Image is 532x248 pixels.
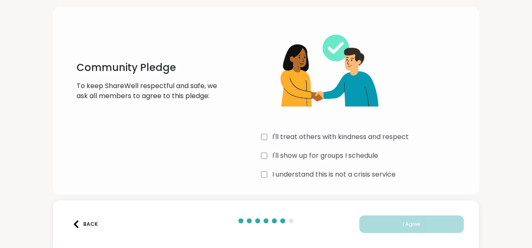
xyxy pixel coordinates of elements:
[77,81,217,101] p: To keep ShareWell respectful and safe, we ask all members to agree to this pledge:
[77,61,217,74] h1: Community Pledge
[72,220,98,228] div: Back
[272,151,378,161] label: I'll show up for groups I schedule
[68,215,102,233] button: Back
[272,170,396,180] label: I understand this is not a crisis service
[272,132,409,142] label: I'll treat others with kindness and respect
[359,215,464,233] button: I Agree
[403,220,420,228] span: I Agree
